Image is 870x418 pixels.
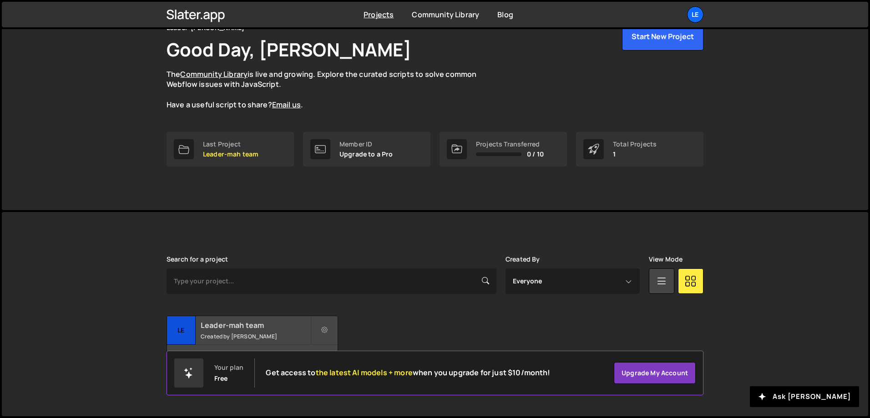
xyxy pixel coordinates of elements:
a: Le [687,6,703,23]
button: Start New Project [622,22,703,50]
h2: Leader-mah team [201,320,310,330]
div: Your plan [214,364,243,371]
span: the latest AI models + more [316,368,413,378]
a: Le Leader-mah team Created by [PERSON_NAME] 29 pages, last updated by [PERSON_NAME] [DATE] [167,316,338,373]
a: Community Library [412,10,479,20]
p: Leader-mah team [203,151,258,158]
a: Last Project Leader-mah team [167,132,294,166]
label: View Mode [649,256,683,263]
label: Created By [506,256,540,263]
a: Blog [497,10,513,20]
span: 0 / 10 [527,151,544,158]
a: Projects [364,10,394,20]
h2: Get access to when you upgrade for just $10/month! [266,368,550,377]
div: Free [214,375,228,382]
h1: Good Day, [PERSON_NAME] [167,37,411,62]
input: Type your project... [167,268,496,294]
div: Last Project [203,141,258,148]
small: Created by [PERSON_NAME] [201,332,310,340]
label: Search for a project [167,256,228,263]
p: The is live and growing. Explore the curated scripts to solve common Webflow issues with JavaScri... [167,69,494,110]
p: 1 [613,151,657,158]
div: 29 pages, last updated by [PERSON_NAME] [DATE] [167,345,338,372]
div: Member ID [339,141,393,148]
div: Total Projects [613,141,657,148]
p: Upgrade to a Pro [339,151,393,158]
a: Upgrade my account [614,362,696,384]
a: Community Library [180,69,248,79]
div: Le [167,316,196,345]
button: Ask [PERSON_NAME] [750,386,859,407]
a: Email us [272,100,301,110]
div: Projects Transferred [476,141,544,148]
